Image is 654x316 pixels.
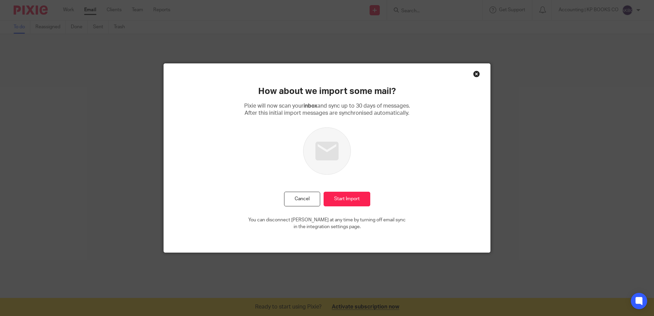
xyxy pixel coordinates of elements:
p: You can disconnect [PERSON_NAME] at any time by turning off email sync in the integration setting... [248,217,406,231]
button: Cancel [284,192,320,206]
div: Close this dialog window [473,70,480,77]
p: Pixie will now scan your and sync up to 30 days of messages. After this initial import messages a... [244,102,410,117]
h2: How about we import some mail? [258,85,396,97]
input: Start Import [324,192,370,206]
b: inbox [303,103,317,109]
